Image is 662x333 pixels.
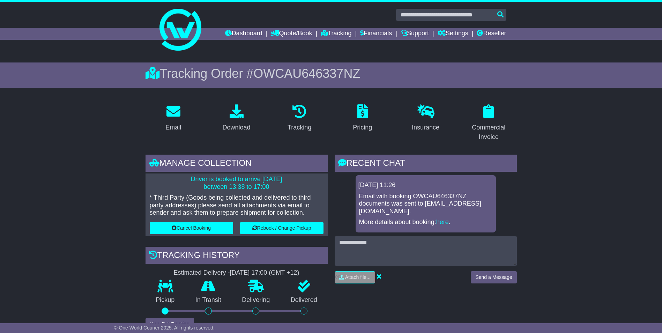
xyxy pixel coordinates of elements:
[218,102,255,135] a: Download
[280,296,328,304] p: Delivered
[150,194,323,217] p: * Third Party (Goods being collected and delivered to third party addresses) please send all atta...
[146,318,194,330] button: View Full Tracking
[150,176,323,191] p: Driver is booked to arrive [DATE] between 13:38 to 17:00
[477,28,506,40] a: Reseller
[471,271,516,283] button: Send a Message
[146,155,328,173] div: Manage collection
[465,123,512,142] div: Commercial Invoice
[232,296,281,304] p: Delivering
[321,28,351,40] a: Tracking
[360,28,392,40] a: Financials
[146,269,328,277] div: Estimated Delivery -
[412,123,439,132] div: Insurance
[288,123,311,132] div: Tracking
[150,222,233,234] button: Cancel Booking
[359,193,492,215] p: Email with booking OWCAU646337NZ documents was sent to [EMAIL_ADDRESS][DOMAIN_NAME].
[271,28,312,40] a: Quote/Book
[222,123,250,132] div: Download
[335,155,517,173] div: RECENT CHAT
[185,296,232,304] p: In Transit
[358,182,493,189] div: [DATE] 11:26
[165,123,181,132] div: Email
[230,269,299,277] div: [DATE] 17:00 (GMT +12)
[401,28,429,40] a: Support
[114,325,215,331] span: © One World Courier 2025. All rights reserved.
[146,247,328,266] div: Tracking history
[146,66,517,81] div: Tracking Order #
[146,296,185,304] p: Pickup
[225,28,262,40] a: Dashboard
[283,102,316,135] a: Tracking
[161,102,186,135] a: Email
[436,219,449,225] a: here
[461,102,517,144] a: Commercial Invoice
[407,102,444,135] a: Insurance
[353,123,372,132] div: Pricing
[240,222,323,234] button: Rebook / Change Pickup
[359,219,492,226] p: More details about booking: .
[348,102,377,135] a: Pricing
[438,28,468,40] a: Settings
[253,66,360,81] span: OWCAU646337NZ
